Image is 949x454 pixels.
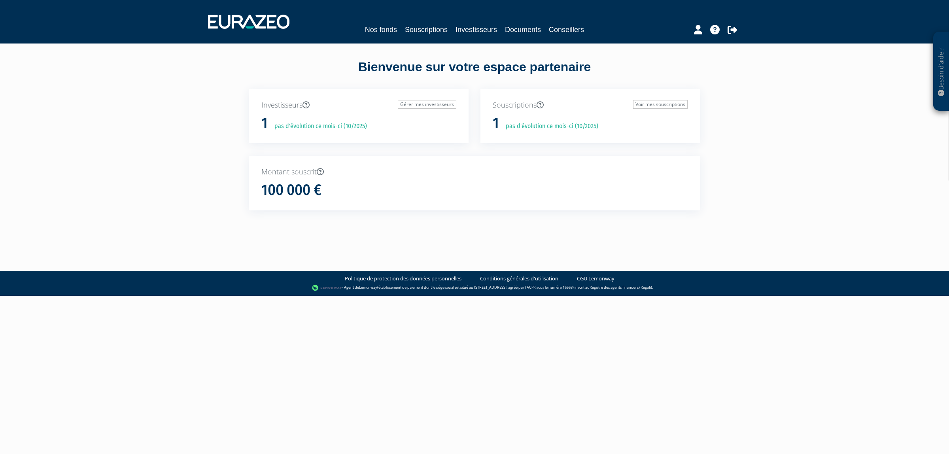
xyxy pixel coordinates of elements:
a: Investisseurs [456,24,497,35]
p: pas d'évolution ce mois-ci (10/2025) [269,122,367,131]
p: Investisseurs [261,100,456,110]
p: Besoin d'aide ? [937,36,946,107]
a: Politique de protection des données personnelles [345,275,461,282]
a: Documents [505,24,541,35]
div: - Agent de (établissement de paiement dont le siège social est situé au [STREET_ADDRESS], agréé p... [8,284,941,292]
h1: 100 000 € [261,182,321,199]
div: Bienvenue sur votre espace partenaire [243,58,706,89]
p: pas d'évolution ce mois-ci (10/2025) [500,122,598,131]
a: Gérer mes investisseurs [398,100,456,109]
h1: 1 [493,115,499,132]
a: Souscriptions [405,24,448,35]
a: Lemonway [359,285,377,290]
a: Registre des agents financiers (Regafi) [590,285,652,290]
a: Voir mes souscriptions [633,100,688,109]
a: Nos fonds [365,24,397,35]
h1: 1 [261,115,268,132]
p: Souscriptions [493,100,688,110]
p: Montant souscrit [261,167,688,177]
img: 1732889491-logotype_eurazeo_blanc_rvb.png [208,15,289,29]
a: Conseillers [549,24,584,35]
a: CGU Lemonway [577,275,614,282]
a: Conditions générales d'utilisation [480,275,558,282]
img: logo-lemonway.png [312,284,342,292]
